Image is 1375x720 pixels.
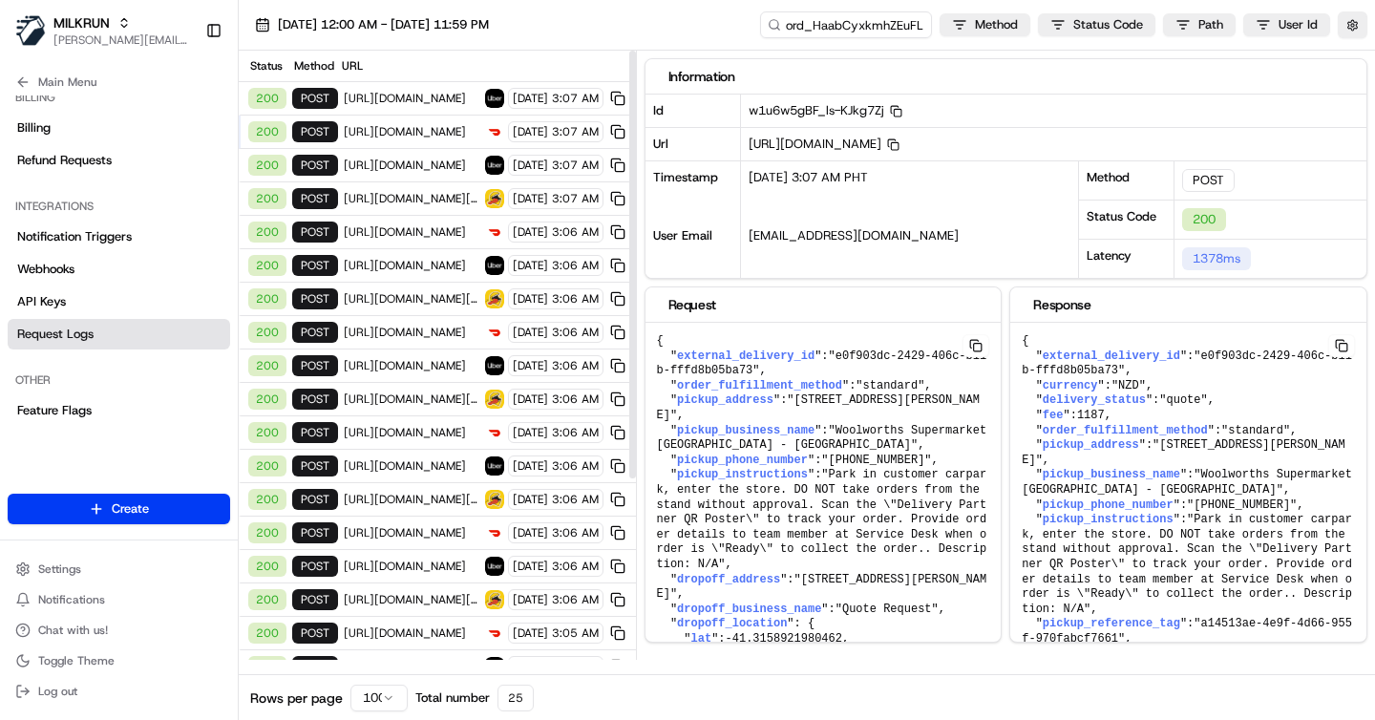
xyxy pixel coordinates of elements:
span: "a14513ae-4e9f-4d66-955f-970fabcf7661" [1022,617,1352,646]
span: 3:06 AM [552,325,599,340]
a: Refund Requests [8,145,230,176]
span: [URL][DOMAIN_NAME] [344,124,479,139]
img: DoorDash Drive [485,323,504,342]
img: 1736555255976-a54dd68f-1ca7-489b-9aae-adbdc363a1c4 [19,182,53,217]
span: [URL][DOMAIN_NAME][PERSON_NAME] [344,592,479,607]
span: [URL][DOMAIN_NAME][PERSON_NAME] [344,191,479,206]
span: dropoff_address [677,573,780,586]
div: post [292,656,338,677]
img: Uber [485,256,504,275]
div: 200 [248,155,286,176]
span: Create [112,500,149,518]
div: Other [8,365,230,395]
span: "Park in customer carpark, enter the store. DO NOT take orders from the stand without approval. S... [657,468,987,571]
span: Notifications [38,592,105,607]
span: Request Logs [17,326,94,343]
span: Feature Flags [17,402,92,419]
button: Chat with us! [8,617,230,644]
span: "Quote Request" [836,603,939,616]
span: pickup_business_name [677,424,814,437]
div: User Email [645,220,741,278]
span: pickup_instructions [677,468,808,481]
div: 200 [248,322,286,343]
span: [URL][DOMAIN_NAME] [344,158,479,173]
span: Status Code [1073,16,1143,33]
div: 💻 [161,429,177,444]
span: [PERSON_NAME] [59,348,155,363]
div: Integrations [8,191,230,222]
span: [DATE] [169,348,208,363]
span: [DATE] [513,224,548,240]
span: [URL][DOMAIN_NAME] [344,525,479,540]
span: dropoff_location [677,617,787,630]
span: 3:06 AM [552,458,599,474]
div: Status [246,58,285,74]
div: Method [290,58,336,74]
span: "e0f903dc-2429-406c-b11b-fffd8b05ba73" [657,349,987,378]
img: DoorDash Drive [485,423,504,442]
span: [DATE] [513,392,548,407]
div: 200 [248,288,286,309]
span: "[STREET_ADDRESS][PERSON_NAME]" [657,393,980,422]
div: Timestamp [645,161,741,220]
img: Nash [19,19,57,57]
span: 3:06 AM [552,358,599,373]
span: "Woolworths Supermarket [GEOGRAPHIC_DATA] - [GEOGRAPHIC_DATA]" [1022,468,1359,497]
span: [URL][DOMAIN_NAME] [344,425,479,440]
button: Start new chat [325,188,348,211]
span: Path [1198,16,1223,33]
span: Billing [17,119,51,137]
span: "[STREET_ADDRESS][PERSON_NAME]" [657,573,987,602]
span: [DATE] 12:00 AM - [DATE] 11:59 PM [278,16,489,33]
img: Asif Zaman Khan [19,278,50,308]
span: 3:06 AM [552,492,599,507]
span: [DATE] [513,425,548,440]
img: Uber [485,89,504,108]
div: POST [292,288,338,309]
div: 📗 [19,429,34,444]
div: POST [292,121,338,142]
span: [DATE] [513,124,548,139]
div: 25 [497,685,534,711]
div: POST [292,489,338,510]
button: Main Menu [8,69,230,95]
div: POST [292,522,338,543]
span: delivery_status [1043,393,1146,407]
img: 4281594248423_2fcf9dad9f2a874258b8_72.png [40,182,74,217]
span: Method [975,16,1018,33]
span: [URL][DOMAIN_NAME] [344,91,479,106]
span: Main Menu [38,74,96,90]
img: Uber [485,557,504,576]
div: Start new chat [86,182,313,201]
span: [DATE] [513,191,548,206]
span: order_fulfillment_method [677,379,842,392]
button: [DATE] 12:00 AM - [DATE] 11:59 PM [246,11,497,38]
span: [URL][DOMAIN_NAME] [344,358,479,373]
span: pickup_instructions [1043,513,1174,526]
span: pickup_business_name [1043,468,1180,481]
span: 3:07 AM [552,158,599,173]
a: API Keys [8,286,230,317]
div: Past conversations [19,248,128,264]
span: external_delivery_id [677,349,814,363]
span: [URL][DOMAIN_NAME][PERSON_NAME] [344,492,479,507]
div: Latency [1079,239,1174,278]
div: 200 [248,88,286,109]
div: 200 [248,121,286,142]
div: post [292,455,338,476]
span: [DATE] [513,559,548,574]
img: MILKRUN [15,15,46,46]
span: pickup_address [677,393,773,407]
span: Toggle Theme [38,653,115,668]
button: [PERSON_NAME][EMAIL_ADDRESS][DOMAIN_NAME] [53,32,190,48]
span: [URL][DOMAIN_NAME] [344,625,479,641]
span: "quote" [1159,393,1207,407]
div: Id [645,95,741,127]
div: POST [292,422,338,443]
span: Webhooks [17,261,74,278]
img: Uber [485,156,504,175]
button: User Id [1243,13,1330,36]
span: fee [1043,409,1064,422]
input: Clear [50,123,315,143]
